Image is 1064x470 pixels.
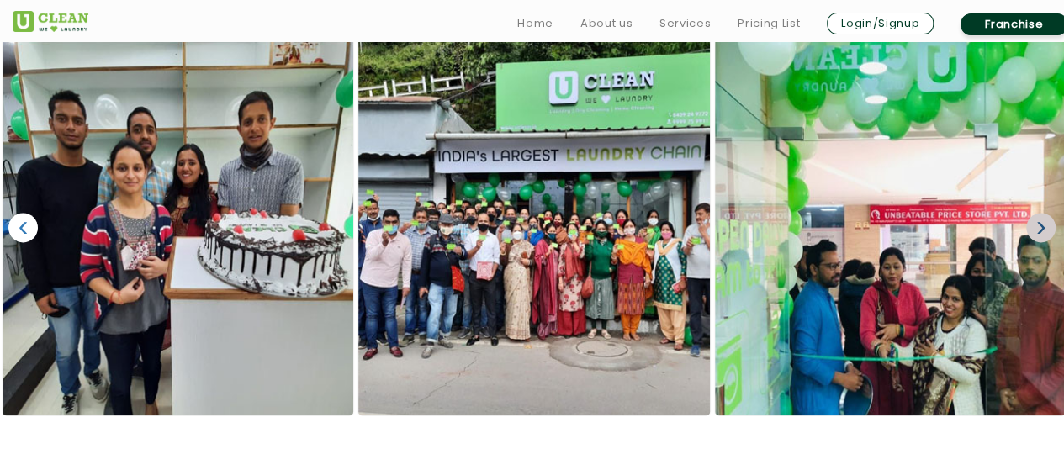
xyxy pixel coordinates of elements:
a: Services [659,13,711,34]
a: › [1026,213,1056,242]
a: Pricing List [738,13,800,34]
img: UClean Laundry and Dry Cleaning [13,11,88,32]
a: ‹ [8,213,38,242]
a: About us [580,13,633,34]
a: Home [517,13,553,34]
a: Login/Signup [827,13,934,34]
